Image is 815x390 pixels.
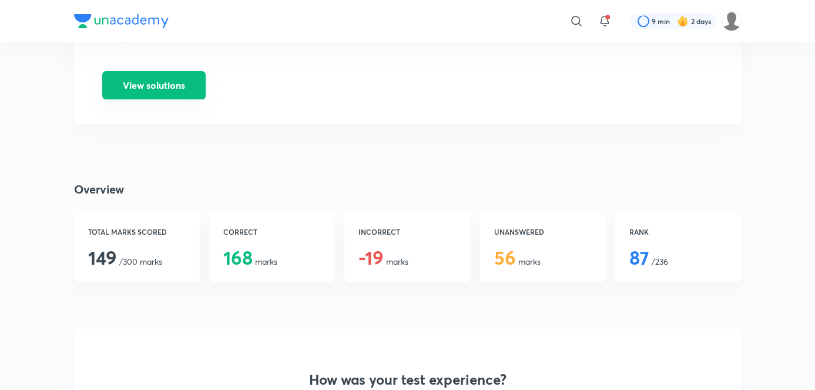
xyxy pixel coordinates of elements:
img: SUBHRANGSU DAS [722,11,742,31]
img: streak [677,15,689,27]
button: View solutions [102,71,206,99]
span: 168 [223,245,253,270]
span: marks [358,256,408,267]
h6: UNANSWERED [494,226,592,237]
h6: INCORRECT [358,226,456,237]
img: Company Logo [74,14,169,28]
h6: TOTAL MARKS SCORED [88,226,186,237]
span: -19 [358,245,384,270]
span: /236 [629,256,668,267]
span: /300 marks [88,256,162,267]
span: marks [223,256,277,267]
span: 87 [629,245,649,270]
span: 149 [88,245,117,270]
span: 56 [494,245,516,270]
h6: CORRECT [223,226,321,237]
span: marks [494,256,541,267]
h4: Overview [74,181,742,198]
h6: RANK [629,226,727,237]
h3: How was your test experience? [116,371,699,388]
